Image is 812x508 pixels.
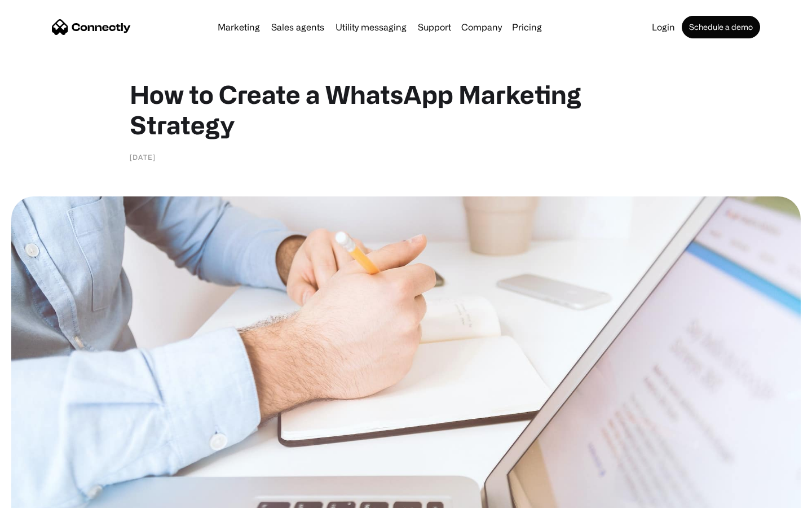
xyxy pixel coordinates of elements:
a: Schedule a demo [682,16,760,38]
a: Support [413,23,456,32]
a: Utility messaging [331,23,411,32]
aside: Language selected: English [11,488,68,504]
ul: Language list [23,488,68,504]
div: [DATE] [130,151,156,163]
div: Company [461,19,502,35]
a: Login [647,23,679,32]
h1: How to Create a WhatsApp Marketing Strategy [130,79,682,140]
div: Company [458,19,505,35]
a: Pricing [507,23,546,32]
a: Marketing [213,23,264,32]
a: Sales agents [267,23,329,32]
a: home [52,19,131,36]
